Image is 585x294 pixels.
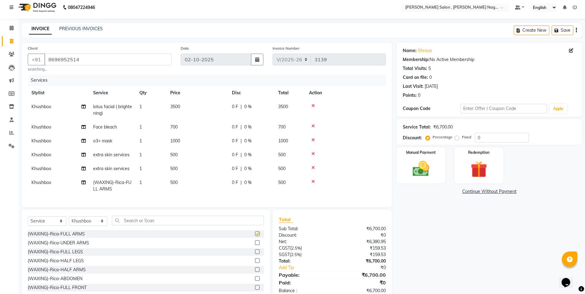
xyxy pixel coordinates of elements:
[29,23,52,35] a: INVOICE
[241,104,242,110] span: |
[241,138,242,144] span: |
[93,124,117,130] span: Face bleach
[170,152,178,157] span: 500
[342,264,390,271] div: ₹0
[403,65,427,72] div: Total Visits:
[93,166,130,171] span: extra skin services
[279,252,290,257] span: SGST
[59,26,103,31] a: PREVIOUS INVOICES
[398,188,581,195] a: Continue Without Payment
[232,179,238,186] span: 0 F
[28,67,171,72] small: searching...
[468,150,489,155] label: Redemption
[428,65,431,72] div: 5
[278,152,286,157] span: 500
[552,26,573,35] button: Save
[550,104,567,113] button: Apply
[28,86,89,100] th: Stylist
[403,92,417,99] div: Points:
[274,258,332,264] div: Total:
[274,251,332,258] div: ( )
[274,239,332,245] div: Net:
[274,288,332,294] div: Balance :
[244,179,252,186] span: 0 %
[332,279,391,286] div: ₹0
[433,134,452,140] label: Percentage
[332,239,391,245] div: ₹6,380.95
[232,124,238,130] span: 0 F
[139,180,142,185] span: 1
[241,124,242,130] span: |
[278,166,286,171] span: 500
[228,86,274,100] th: Disc
[31,166,51,171] span: Khushboo
[291,252,300,257] span: 2.5%
[460,104,547,113] input: Enter Offer / Coupon Code
[31,180,51,185] span: Khushboo
[139,104,142,109] span: 1
[241,152,242,158] span: |
[28,240,89,246] div: (WAXING)-Rica-UNDER ARMS
[31,104,51,109] span: Khushboo
[462,134,471,140] label: Fixed
[278,104,288,109] span: 3500
[28,231,85,237] div: (WAXING)-Rica-FULL ARMS
[403,74,428,81] div: Card on file:
[418,92,420,99] div: 0
[232,104,238,110] span: 0 F
[403,105,460,112] div: Coupon Code
[170,180,178,185] span: 500
[170,138,180,144] span: 1000
[244,104,252,110] span: 0 %
[244,138,252,144] span: 0 %
[403,135,422,141] div: Discount:
[278,124,286,130] span: 700
[28,46,38,51] label: Client
[44,54,171,65] input: Search by Name/Mobile/Email/Code
[559,269,579,288] iframe: chat widget
[403,124,431,130] div: Service Total:
[244,152,252,158] span: 0 %
[136,86,167,100] th: Qty
[279,245,290,251] span: CGST
[274,226,332,232] div: Sub Total:
[28,267,86,273] div: (WAXING)-Rica-HALF ARMS
[433,124,453,130] div: ₹6,700.00
[403,47,417,54] div: Name:
[332,245,391,251] div: ₹159.53
[232,138,238,144] span: 0 F
[31,124,51,130] span: Khushboo
[274,232,332,239] div: Discount:
[279,216,293,223] span: Total
[429,74,432,81] div: 0
[274,245,332,251] div: ( )
[93,152,130,157] span: extra skin services
[278,180,286,185] span: 500
[139,152,142,157] span: 1
[418,47,432,54] a: Shreya
[332,232,391,239] div: ₹0
[170,166,178,171] span: 500
[170,104,180,109] span: 3500
[93,104,132,116] span: lotus facial ( brightening)
[241,179,242,186] span: |
[407,159,435,178] img: _cash.svg
[403,56,430,63] div: Membership:
[273,46,299,51] label: Invoice Number
[112,216,264,225] input: Search or Scan
[89,86,136,100] th: Service
[403,56,576,63] div: No Active Membership
[244,124,252,130] span: 0 %
[332,226,391,232] div: ₹6,700.00
[406,150,436,155] label: Manual Payment
[232,165,238,172] span: 0 F
[28,258,84,264] div: (WAXING)-Rica-HALF LEGS
[31,152,51,157] span: Khushboo
[139,124,142,130] span: 1
[332,251,391,258] div: ₹159.53
[31,138,51,144] span: Khushboo
[28,276,82,282] div: (WAXING)-Rica-ABDOMEN
[274,279,332,286] div: Paid:
[28,284,87,291] div: (WAXING)-Rica-FULL FRONT
[181,46,189,51] label: Date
